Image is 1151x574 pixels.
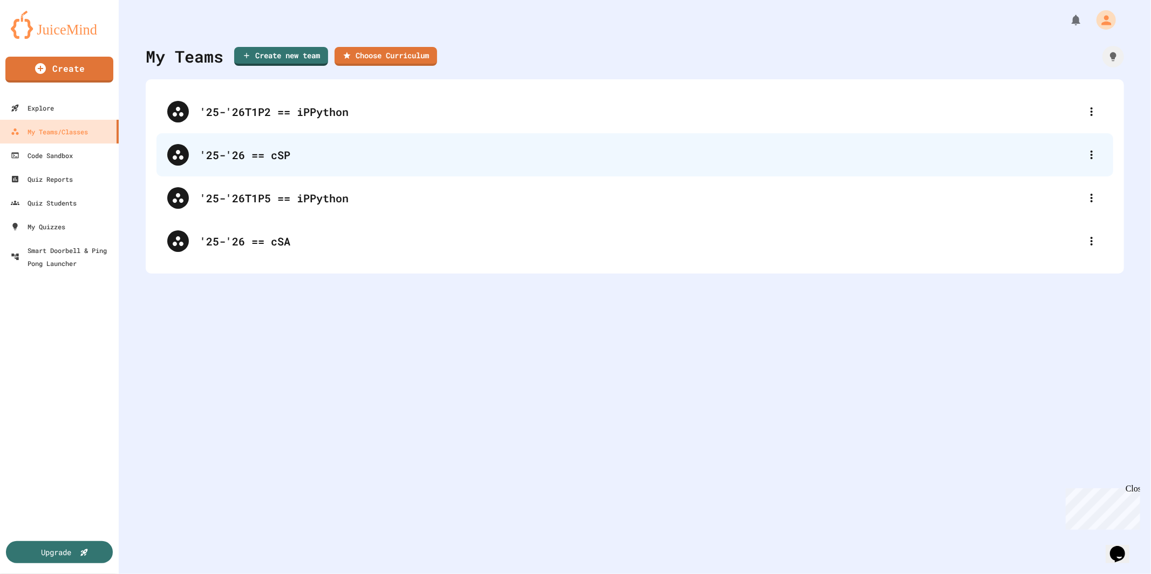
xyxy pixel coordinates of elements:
div: '25-'26 == cSA [200,233,1081,249]
div: '25-'26 == cSA [156,220,1113,263]
iframe: chat widget [1061,484,1140,530]
div: My Account [1085,8,1119,32]
div: Quiz Students [11,196,77,209]
a: Create new team [234,47,328,66]
div: My Quizzes [11,220,65,233]
div: '25-'26T1P5 == iPPython [156,176,1113,220]
div: My Teams/Classes [11,125,88,138]
a: Choose Curriculum [335,47,437,66]
div: How it works [1102,46,1124,67]
div: '25-'26T1P2 == iPPython [200,104,1081,120]
div: Explore [11,101,54,114]
img: logo-orange.svg [11,11,108,39]
div: Quiz Reports [11,173,73,186]
div: '25-'26T1P5 == iPPython [200,190,1081,206]
div: '25-'26T1P2 == iPPython [156,90,1113,133]
div: Upgrade [42,546,72,558]
div: Smart Doorbell & Ping Pong Launcher [11,244,114,270]
a: Create [5,57,113,83]
iframe: chat widget [1106,531,1140,563]
div: Chat with us now!Close [4,4,74,69]
div: Code Sandbox [11,149,73,162]
div: My Notifications [1050,11,1085,29]
div: '25-'26 == cSP [200,147,1081,163]
div: '25-'26 == cSP [156,133,1113,176]
div: My Teams [146,44,223,69]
